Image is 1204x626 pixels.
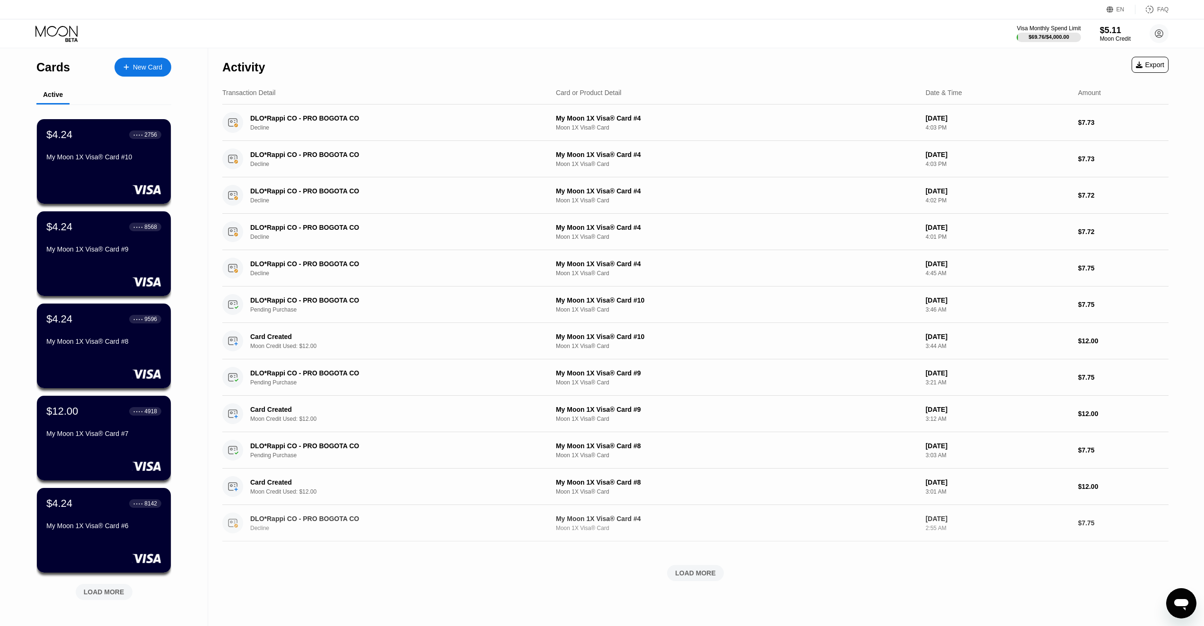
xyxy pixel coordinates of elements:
div: $7.75 [1078,446,1169,454]
div: 4:03 PM [925,161,1070,167]
div: $4.24 [46,497,72,510]
div: Moon 1X Visa® Card [556,306,918,313]
div: Decline [250,124,544,131]
div: Card CreatedMoon Credit Used: $12.00My Moon 1X Visa® Card #9Moon 1X Visa® Card[DATE]3:12 AM$12.00 [222,396,1169,432]
div: 4:03 PM [925,124,1070,131]
div: Moon 1X Visa® Card [556,161,918,167]
div: DLO*Rappi CO - PRO BOGOTA CO [250,260,523,268]
div: $69.76 / $4,000.00 [1028,34,1069,40]
div: [DATE] [925,406,1070,413]
div: Visa Monthly Spend Limit [1017,25,1081,32]
div: Moon Credit Used: $12.00 [250,488,544,495]
div: My Moon 1X Visa® Card #7 [46,430,161,437]
div: Card or Product Detail [556,89,622,96]
div: [DATE] [925,187,1070,195]
iframe: Кнопка запуска окна обмена сообщениями [1166,588,1196,618]
div: 3:03 AM [925,452,1070,459]
div: $12.00 [1078,483,1169,490]
div: DLO*Rappi CO - PRO BOGOTA CO [250,151,523,158]
div: LOAD MORE [675,569,716,577]
div: $4.24● ● ● ●8142My Moon 1X Visa® Card #6 [37,488,171,573]
div: $7.75 [1078,264,1169,272]
div: $4.24● ● ● ●9596My Moon 1X Visa® Card #8 [37,304,171,388]
div: Pending Purchase [250,452,544,459]
div: ● ● ● ● [133,318,143,321]
div: DLO*Rappi CO - PRO BOGOTA CO [250,114,523,122]
div: DLO*Rappi CO - PRO BOGOTA CO [250,515,523,522]
div: $4.24● ● ● ●8568My Moon 1X Visa® Card #9 [37,211,171,296]
div: Moon 1X Visa® Card [556,416,918,422]
div: Card Created [250,478,523,486]
div: 9596 [144,316,157,322]
div: My Moon 1X Visa® Card #9 [556,369,918,377]
div: Export [1136,61,1164,69]
div: Cards [36,61,70,74]
div: ● ● ● ● [133,133,143,136]
div: LOAD MORE [84,588,124,596]
div: Decline [250,525,544,531]
div: $4.24 [46,129,72,141]
div: 4:02 PM [925,197,1070,204]
div: DLO*Rappi CO - PRO BOGOTA COPending PurchaseMy Moon 1X Visa® Card #9Moon 1X Visa® Card[DATE]3:21 ... [222,359,1169,396]
div: Moon Credit Used: $12.00 [250,416,544,422]
div: Card CreatedMoon Credit Used: $12.00My Moon 1X Visa® Card #8Moon 1X Visa® Card[DATE]3:01 AM$12.00 [222,469,1169,505]
div: Card Created [250,406,523,413]
div: DLO*Rappi CO - PRO BOGOTA COPending PurchaseMy Moon 1X Visa® Card #10Moon 1X Visa® Card[DATE]3:46... [222,287,1169,323]
div: $7.75 [1078,301,1169,308]
div: $4.24● ● ● ●2756My Moon 1X Visa® Card #10 [37,119,171,204]
div: $7.72 [1078,191,1169,199]
div: FAQ [1157,6,1169,13]
div: My Moon 1X Visa® Card #10 [46,153,161,161]
div: Moon Credit Used: $12.00 [250,343,544,349]
div: 8568 [144,224,157,230]
div: [DATE] [925,442,1070,450]
div: LOAD MORE [69,580,140,600]
div: 4:01 PM [925,234,1070,240]
div: Decline [250,197,544,204]
div: Card Created [250,333,523,340]
div: Moon 1X Visa® Card [556,452,918,459]
div: Moon 1X Visa® Card [556,525,918,531]
div: My Moon 1X Visa® Card #4 [556,260,918,268]
div: Moon 1X Visa® Card [556,124,918,131]
div: Export [1132,57,1169,73]
div: My Moon 1X Visa® Card #4 [556,515,918,522]
div: My Moon 1X Visa® Card #9 [556,406,918,413]
div: [DATE] [925,151,1070,158]
div: Card CreatedMoon Credit Used: $12.00My Moon 1X Visa® Card #10Moon 1X Visa® Card[DATE]3:44 AM$12.00 [222,323,1169,359]
div: ● ● ● ● [133,410,143,413]
div: $7.75 [1078,374,1169,381]
div: DLO*Rappi CO - PRO BOGOTA CO [250,369,523,377]
div: FAQ [1135,5,1169,14]
div: Active [43,91,63,98]
div: New Card [133,63,162,71]
div: $4.24 [46,221,72,233]
div: $5.11Moon Credit [1100,26,1131,42]
div: [DATE] [925,369,1070,377]
div: Moon 1X Visa® Card [556,379,918,386]
div: DLO*Rappi CO - PRO BOGOTA CODeclineMy Moon 1X Visa® Card #4Moon 1X Visa® Card[DATE]4:02 PM$7.72 [222,177,1169,214]
div: Amount [1078,89,1101,96]
div: DLO*Rappi CO - PRO BOGOTA CO [250,296,523,304]
div: [DATE] [925,114,1070,122]
div: My Moon 1X Visa® Card #9 [46,245,161,253]
div: My Moon 1X Visa® Card #8 [556,478,918,486]
div: DLO*Rappi CO - PRO BOGOTA COPending PurchaseMy Moon 1X Visa® Card #8Moon 1X Visa® Card[DATE]3:03 ... [222,432,1169,469]
div: New Card [114,58,171,77]
div: ● ● ● ● [133,502,143,505]
div: Pending Purchase [250,306,544,313]
div: Moon 1X Visa® Card [556,234,918,240]
div: 3:46 AM [925,306,1070,313]
div: Pending Purchase [250,379,544,386]
div: 3:12 AM [925,416,1070,422]
div: EN [1116,6,1125,13]
div: $7.72 [1078,228,1169,235]
div: DLO*Rappi CO - PRO BOGOTA CODeclineMy Moon 1X Visa® Card #4Moon 1X Visa® Card[DATE]2:55 AM$7.75 [222,505,1169,541]
div: $5.11 [1100,26,1131,35]
div: Visa Monthly Spend Limit$69.76/$4,000.00 [1017,25,1081,42]
div: DLO*Rappi CO - PRO BOGOTA CODeclineMy Moon 1X Visa® Card #4Moon 1X Visa® Card[DATE]4:45 AM$7.75 [222,250,1169,287]
div: My Moon 1X Visa® Card #4 [556,114,918,122]
div: DLO*Rappi CO - PRO BOGOTA CO [250,442,523,450]
div: [DATE] [925,515,1070,522]
div: 3:01 AM [925,488,1070,495]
